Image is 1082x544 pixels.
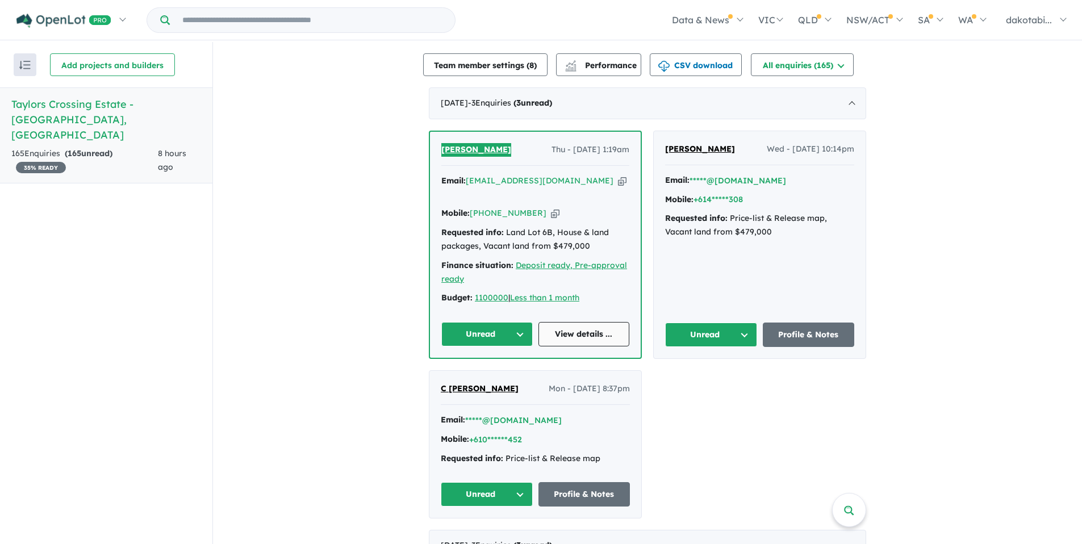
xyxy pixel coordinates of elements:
strong: Email: [665,175,690,185]
strong: Budget: [441,292,473,303]
button: All enquiries (165) [751,53,854,76]
a: Profile & Notes [538,482,630,507]
a: View details ... [538,322,630,346]
div: Price-list & Release map, Vacant land from $479,000 [665,212,854,239]
a: 1100000 [475,292,508,303]
button: Add projects and builders [50,53,175,76]
a: Less than 1 month [510,292,579,303]
a: Deposit ready, Pre-approval ready [441,260,627,284]
strong: Mobile: [665,194,694,204]
button: Copy [618,175,626,187]
a: C [PERSON_NAME] [441,382,519,396]
strong: Requested info: [441,453,503,463]
button: CSV download [650,53,742,76]
img: download icon [658,61,670,72]
span: 35 % READY [16,162,66,173]
div: Land Lot 6B, House & land packages, Vacant land from $479,000 [441,226,629,253]
img: Openlot PRO Logo White [16,14,111,28]
span: 8 hours ago [158,148,186,172]
span: - 3 Enquir ies [468,98,552,108]
input: Try estate name, suburb, builder or developer [172,8,453,32]
button: Unread [665,323,757,347]
span: 165 [68,148,81,158]
a: [PERSON_NAME] [441,143,511,157]
button: Unread [441,482,533,507]
button: Team member settings (8) [423,53,548,76]
div: 165 Enquir ies [11,147,158,174]
img: line-chart.svg [566,60,576,66]
span: Performance [567,60,637,70]
a: [PERSON_NAME] [665,143,735,156]
div: Price-list & Release map [441,452,630,466]
span: Mon - [DATE] 8:37pm [549,382,630,396]
div: | [441,291,629,305]
span: C [PERSON_NAME] [441,383,519,394]
button: Unread [441,322,533,346]
button: Performance [556,53,641,76]
span: 3 [516,98,521,108]
img: bar-chart.svg [565,64,576,72]
strong: Email: [441,415,465,425]
span: 8 [529,60,534,70]
img: sort.svg [19,61,31,69]
span: Wed - [DATE] 10:14pm [767,143,854,156]
strong: Requested info: [441,227,504,237]
span: [PERSON_NAME] [665,144,735,154]
div: [DATE] [429,87,866,119]
h5: Taylors Crossing Estate - [GEOGRAPHIC_DATA] , [GEOGRAPHIC_DATA] [11,97,201,143]
span: dakotabi... [1006,14,1052,26]
span: Thu - [DATE] 1:19am [552,143,629,157]
strong: Mobile: [441,208,470,218]
a: [EMAIL_ADDRESS][DOMAIN_NAME] [466,175,613,186]
a: Profile & Notes [763,323,855,347]
strong: Requested info: [665,213,728,223]
strong: Mobile: [441,434,469,444]
strong: ( unread) [65,148,112,158]
strong: Email: [441,175,466,186]
a: [PHONE_NUMBER] [470,208,546,218]
button: Copy [551,207,559,219]
strong: Finance situation: [441,260,513,270]
strong: ( unread) [513,98,552,108]
span: [PERSON_NAME] [441,144,511,154]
